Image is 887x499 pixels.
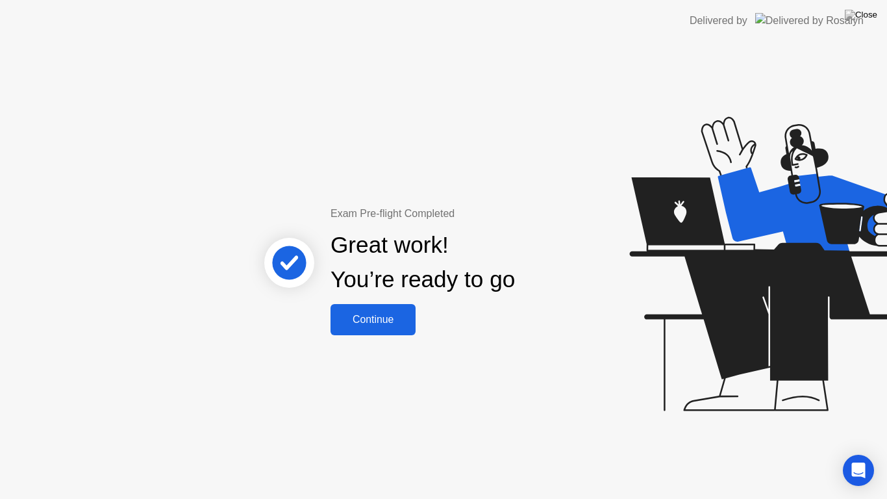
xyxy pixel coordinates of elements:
[755,13,864,28] img: Delivered by Rosalyn
[843,455,874,486] div: Open Intercom Messenger
[331,228,515,297] div: Great work! You’re ready to go
[334,314,412,326] div: Continue
[690,13,747,29] div: Delivered by
[331,206,599,222] div: Exam Pre-flight Completed
[331,304,416,335] button: Continue
[845,10,877,20] img: Close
